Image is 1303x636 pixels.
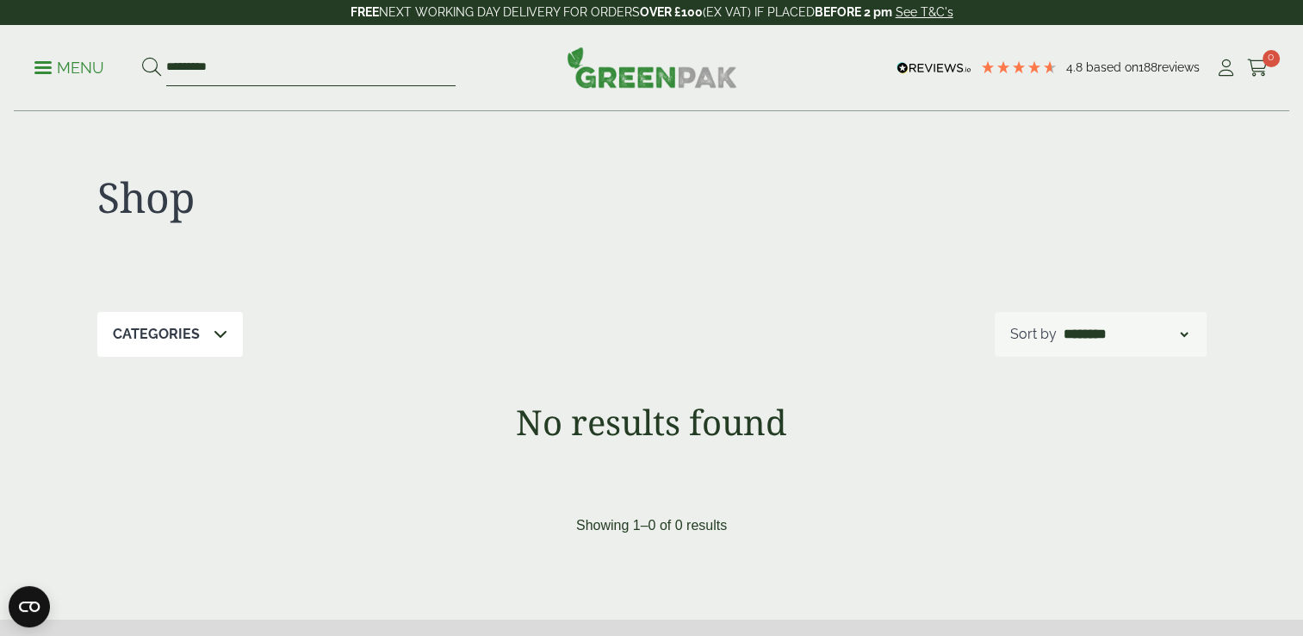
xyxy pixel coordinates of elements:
h1: Shop [97,172,652,222]
p: Categories [113,324,200,345]
strong: BEFORE 2 pm [815,5,892,19]
a: 0 [1247,55,1269,81]
strong: OVER £100 [640,5,703,19]
img: REVIEWS.io [897,62,971,74]
span: 188 [1139,60,1157,74]
h1: No results found [51,402,1253,443]
i: My Account [1215,59,1237,77]
a: See T&C's [896,5,953,19]
p: Showing 1–0 of 0 results [576,515,727,536]
button: Open CMP widget [9,586,50,627]
p: Sort by [1010,324,1057,345]
strong: FREE [351,5,379,19]
span: 0 [1263,50,1280,67]
a: Menu [34,58,104,75]
img: GreenPak Supplies [567,47,737,88]
span: Based on [1086,60,1139,74]
div: 4.79 Stars [980,59,1058,75]
span: 4.8 [1066,60,1086,74]
span: reviews [1157,60,1200,74]
select: Shop order [1060,324,1191,345]
p: Menu [34,58,104,78]
i: Cart [1247,59,1269,77]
